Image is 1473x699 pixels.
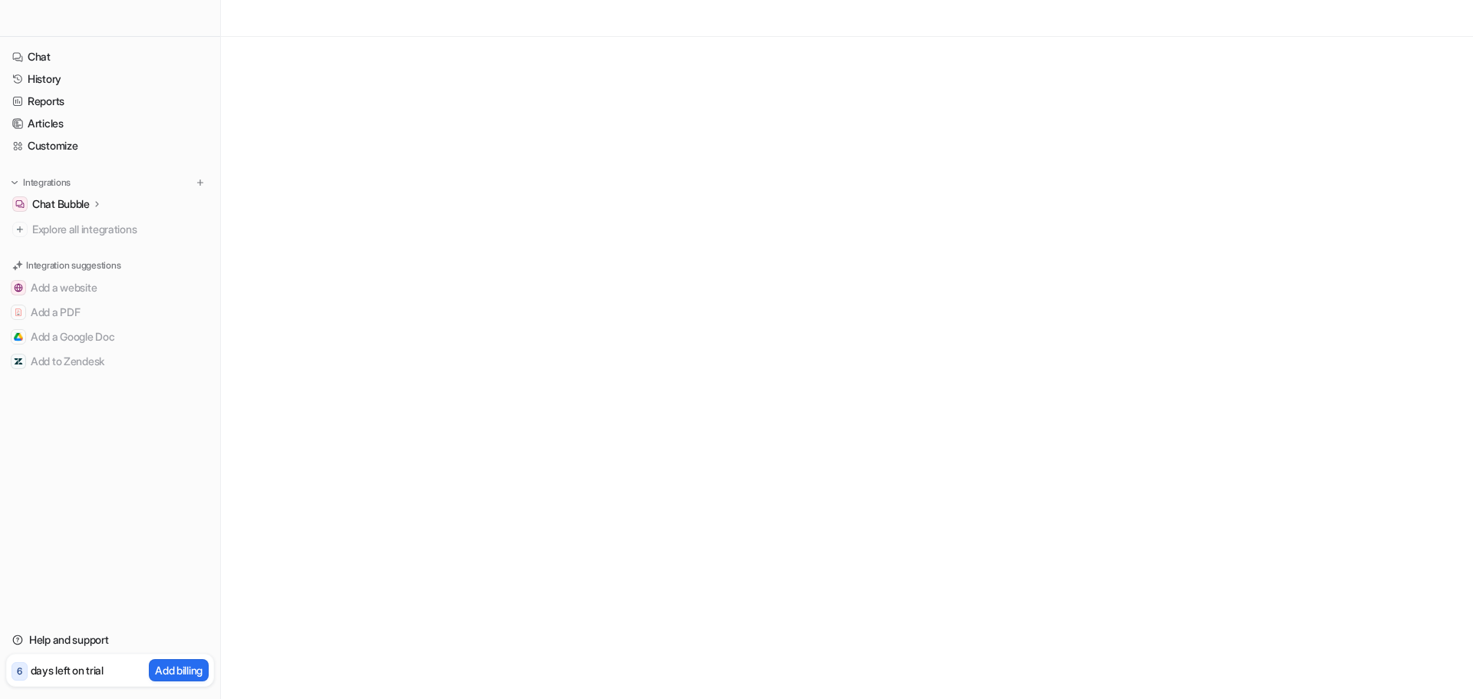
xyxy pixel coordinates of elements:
[12,222,28,237] img: explore all integrations
[6,275,214,300] button: Add a websiteAdd a website
[14,332,23,341] img: Add a Google Doc
[6,46,214,68] a: Chat
[17,664,22,678] p: 6
[6,629,214,651] a: Help and support
[14,357,23,366] img: Add to Zendesk
[14,308,23,317] img: Add a PDF
[149,659,209,681] button: Add billing
[6,68,214,90] a: History
[14,283,23,292] img: Add a website
[6,300,214,325] button: Add a PDFAdd a PDF
[9,177,20,188] img: expand menu
[31,662,104,678] p: days left on trial
[6,175,75,190] button: Integrations
[23,176,71,189] p: Integrations
[32,196,90,212] p: Chat Bubble
[155,662,203,678] p: Add billing
[32,217,208,242] span: Explore all integrations
[195,177,206,188] img: menu_add.svg
[6,91,214,112] a: Reports
[26,259,120,272] p: Integration suggestions
[6,219,214,240] a: Explore all integrations
[6,135,214,157] a: Customize
[6,325,214,349] button: Add a Google DocAdd a Google Doc
[15,199,25,209] img: Chat Bubble
[6,113,214,134] a: Articles
[6,349,214,374] button: Add to ZendeskAdd to Zendesk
